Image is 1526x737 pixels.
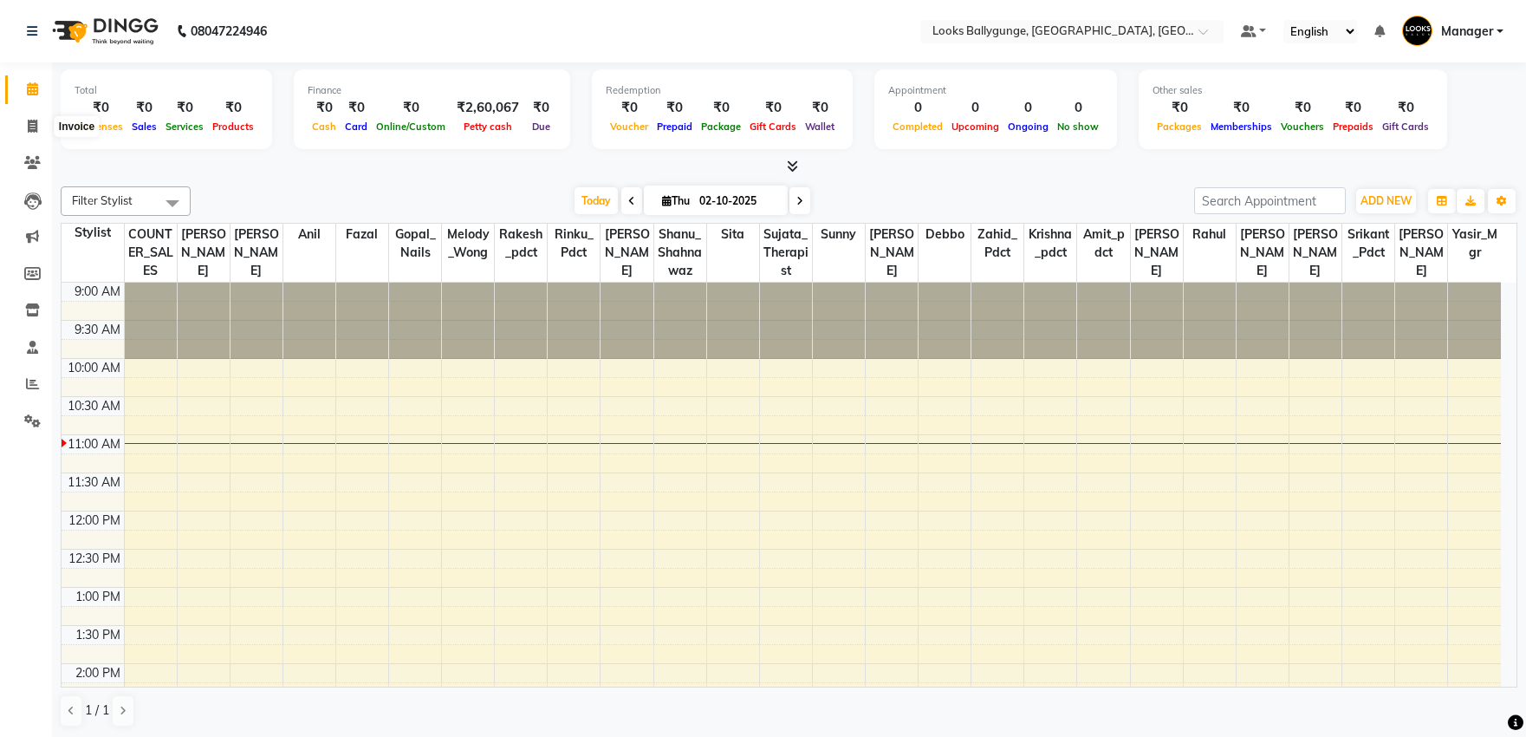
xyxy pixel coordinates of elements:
div: ₹0 [208,98,258,118]
b: 08047224946 [191,7,267,55]
span: 1 / 1 [85,701,109,720]
span: Sales [127,121,161,133]
input: Search Appointment [1194,187,1346,214]
span: Memberships [1206,121,1276,133]
span: [PERSON_NAME] [1289,224,1341,282]
img: Manager [1402,16,1432,46]
div: 1:30 PM [72,626,124,644]
div: Stylist [62,224,124,242]
div: ₹0 [372,98,450,118]
div: 12:30 PM [65,550,124,568]
div: 12:00 PM [65,512,124,530]
div: 10:00 AM [64,359,124,377]
span: Shanu_Shahnawaz [654,224,706,282]
span: Sita [707,224,759,245]
span: Vouchers [1276,121,1328,133]
span: [PERSON_NAME] [178,224,230,282]
span: Yasir_Mgr [1448,224,1501,264]
div: 9:00 AM [71,283,124,301]
span: Melody_Wong [442,224,494,264]
img: logo [44,7,163,55]
span: [PERSON_NAME] [231,224,282,282]
div: 11:30 AM [64,473,124,492]
div: 1:00 PM [72,588,124,606]
div: ₹0 [1328,98,1378,118]
div: 9:30 AM [71,321,124,339]
div: ₹0 [308,98,341,118]
div: ₹0 [653,98,697,118]
div: 0 [888,98,947,118]
span: Today [575,187,618,214]
div: 0 [947,98,1003,118]
div: 11:00 AM [64,435,124,453]
span: [PERSON_NAME] [1237,224,1289,282]
div: ₹0 [1153,98,1206,118]
span: Petty cash [459,121,516,133]
div: 0 [1003,98,1053,118]
div: 10:30 AM [64,397,124,415]
div: ₹0 [75,98,127,118]
span: Wallet [801,121,839,133]
span: No show [1053,121,1103,133]
div: 2:00 PM [72,664,124,682]
span: Package [697,121,745,133]
span: Thu [658,194,694,207]
span: Voucher [606,121,653,133]
div: 0 [1053,98,1103,118]
span: anil [283,224,335,245]
span: Online/Custom [372,121,450,133]
div: ₹0 [745,98,801,118]
span: Completed [888,121,947,133]
span: Rakesh_pdct [495,224,547,264]
span: Krishna_pdct [1024,224,1076,264]
span: Srikant_Pdct [1342,224,1394,264]
div: Total [75,83,258,98]
div: ₹0 [341,98,372,118]
span: Products [208,121,258,133]
span: Rinku_Pdct [548,224,600,264]
div: ₹0 [1206,98,1276,118]
div: Redemption [606,83,839,98]
input: 2025-10-02 [694,188,781,214]
div: ₹0 [127,98,161,118]
span: sunny [813,224,865,245]
span: Debbo [919,224,971,245]
span: Prepaids [1328,121,1378,133]
span: COUNTER_SALES [125,224,177,282]
span: Packages [1153,121,1206,133]
div: ₹0 [526,98,556,118]
span: Sujata_Therapist [760,224,812,282]
span: [PERSON_NAME] [866,224,918,282]
span: Due [528,121,555,133]
button: ADD NEW [1356,189,1416,213]
div: Other sales [1153,83,1433,98]
span: amit_pdct [1077,224,1129,264]
div: ₹0 [1378,98,1433,118]
span: Gift Cards [1378,121,1433,133]
span: [PERSON_NAME] [1131,224,1183,282]
span: Card [341,121,372,133]
div: Finance [308,83,556,98]
span: Gift Cards [745,121,801,133]
span: Filter Stylist [72,193,133,207]
span: Upcoming [947,121,1003,133]
span: [PERSON_NAME] [601,224,653,282]
div: ₹0 [1276,98,1328,118]
span: Services [161,121,208,133]
span: Ongoing [1003,121,1053,133]
span: Cash [308,121,341,133]
span: Gopal_Nails [389,224,441,264]
span: [PERSON_NAME] [1395,224,1447,282]
div: ₹0 [801,98,839,118]
div: ₹2,60,067 [450,98,526,118]
div: ₹0 [606,98,653,118]
span: Zahid_Pdct [971,224,1023,264]
span: Manager [1441,23,1493,41]
div: Appointment [888,83,1103,98]
div: ₹0 [697,98,745,118]
div: ₹0 [161,98,208,118]
span: Prepaid [653,121,697,133]
div: Invoice [55,116,99,137]
span: ADD NEW [1360,194,1412,207]
span: Fazal [336,224,388,245]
